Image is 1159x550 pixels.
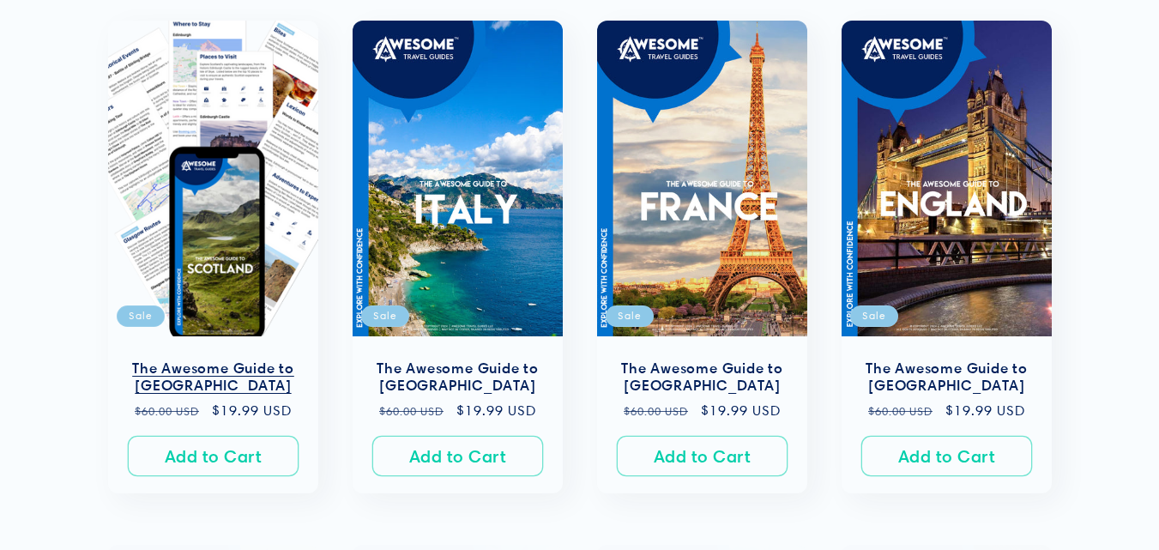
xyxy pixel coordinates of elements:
[617,436,788,476] button: Add to Cart
[372,436,543,476] button: Add to Cart
[128,436,299,476] button: Add to Cart
[861,436,1032,476] button: Add to Cart
[370,360,546,396] a: The Awesome Guide to [GEOGRAPHIC_DATA]
[614,360,790,396] a: The Awesome Guide to [GEOGRAPHIC_DATA]
[859,360,1035,396] a: The Awesome Guide to [GEOGRAPHIC_DATA]
[125,360,301,396] a: The Awesome Guide to [GEOGRAPHIC_DATA]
